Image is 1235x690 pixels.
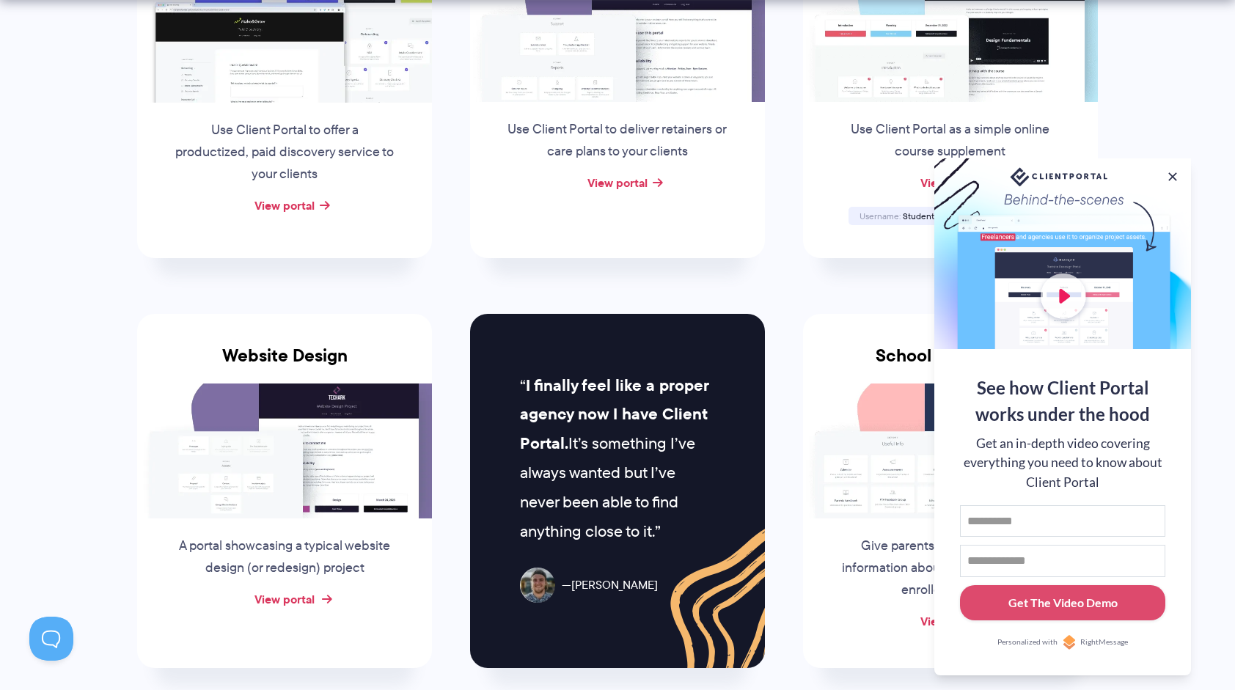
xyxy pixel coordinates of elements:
span: [PERSON_NAME] [562,575,658,596]
span: RightMessage [1080,636,1128,648]
p: Use Client Portal to offer a productized, paid discovery service to your clients [173,120,396,186]
p: It’s something I’ve always wanted but I’ve never been able to find anything close to it. [520,371,714,546]
div: Get an in-depth video covering everything you need to know about Client Portal [960,434,1165,492]
a: View portal [254,590,315,608]
div: See how Client Portal works under the hood [960,375,1165,427]
p: A portal showcasing a typical website design (or redesign) project [173,535,396,579]
a: Personalized withRightMessage [960,635,1165,650]
span: Personalized with [997,636,1058,648]
a: View portal [920,612,981,630]
h3: Website Design [137,345,432,383]
img: Personalized with RightMessage [1062,635,1077,650]
div: Get The Video Demo [1008,594,1118,612]
a: View portal [254,197,315,214]
p: Use Client Portal as a simple online course supplement [839,119,1062,163]
iframe: Toggle Customer Support [29,617,73,661]
span: Student [903,210,934,222]
span: Username [860,210,901,222]
h3: School and Parent [803,345,1098,383]
a: View portal [920,174,981,191]
button: Get The Video Demo [960,585,1165,621]
p: Give parents a place to find key information about your school for their enrolled children [839,535,1062,601]
p: Use Client Portal to deliver retainers or care plans to your clients [506,119,729,163]
a: View portal [587,174,648,191]
strong: I finally feel like a proper agency now I have Client Portal. [520,373,708,456]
